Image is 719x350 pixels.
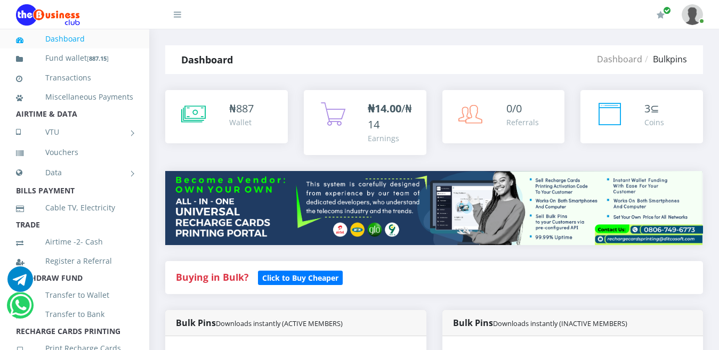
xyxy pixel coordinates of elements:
[181,53,233,66] strong: Dashboard
[368,133,416,144] div: Earnings
[229,117,254,128] div: Wallet
[16,140,133,165] a: Vouchers
[442,90,565,143] a: 0/0 Referrals
[10,300,31,318] a: Chat for support
[87,54,109,62] small: [ ]
[16,230,133,254] a: Airtime -2- Cash
[642,53,687,66] li: Bulkpins
[453,317,627,329] strong: Bulk Pins
[644,101,664,117] div: ⊆
[657,11,665,19] i: Renew/Upgrade Subscription
[176,271,248,283] strong: Buying in Bulk?
[16,66,133,90] a: Transactions
[644,101,650,116] span: 3
[229,101,254,117] div: ₦
[216,319,343,328] small: Downloads instantly (ACTIVE MEMBERS)
[262,273,338,283] b: Click to Buy Cheaper
[16,249,133,273] a: Register a Referral
[16,119,133,145] a: VTU
[16,4,80,26] img: Logo
[506,101,522,116] span: 0/0
[304,90,426,155] a: ₦14.00/₦14 Earnings
[682,4,703,25] img: User
[597,53,642,65] a: Dashboard
[16,302,133,327] a: Transfer to Bank
[493,319,627,328] small: Downloads instantly (INACTIVE MEMBERS)
[368,101,401,116] b: ₦14.00
[16,196,133,220] a: Cable TV, Electricity
[236,101,254,116] span: 887
[258,271,343,283] a: Click to Buy Cheaper
[16,283,133,307] a: Transfer to Wallet
[16,159,133,186] a: Data
[89,54,107,62] b: 887.15
[16,85,133,109] a: Miscellaneous Payments
[644,117,664,128] div: Coins
[16,46,133,71] a: Fund wallet[887.15]
[176,317,343,329] strong: Bulk Pins
[165,90,288,143] a: ₦887 Wallet
[7,274,33,292] a: Chat for support
[506,117,539,128] div: Referrals
[165,171,703,245] img: multitenant_rcp.png
[16,27,133,51] a: Dashboard
[663,6,671,14] span: Renew/Upgrade Subscription
[368,101,412,132] span: /₦14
